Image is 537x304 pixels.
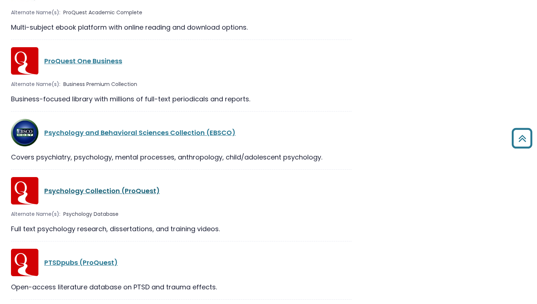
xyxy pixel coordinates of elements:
div: Business-focused library with millions of full-text periodicals and reports. [11,94,352,104]
div: Covers psychiatry, psychology, mental processes, anthropology, child/adolescent psychology. [11,152,352,162]
span: Business Premium Collection [63,80,137,88]
div: Full text psychology research, dissertations, and training videos. [11,224,352,234]
a: Psychology Collection (ProQuest) [44,186,160,195]
span: Alternate Name(s): [11,9,60,16]
span: Alternate Name(s): [11,80,60,88]
a: Back to Top [509,131,535,145]
a: ProQuest One Business [44,56,122,65]
span: Alternate Name(s): [11,210,60,218]
div: Open-access literature database on PTSD and trauma effects. [11,282,352,292]
a: PTSDpubs (ProQuest) [44,258,118,267]
span: Psychology Database [63,210,119,218]
span: ProQuest Academic Complete [63,9,142,16]
a: Psychology and Behavioral Sciences Collection (EBSCO) [44,128,236,137]
div: Multi-subject ebook platform with online reading and download options. [11,22,352,32]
